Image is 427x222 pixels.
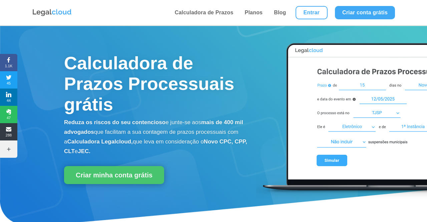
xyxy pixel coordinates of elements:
a: Criar conta grátis [335,6,395,19]
b: JEC. [78,148,90,154]
b: Novo CPC, CPP, CLT [64,138,247,154]
a: Entrar [296,6,328,19]
b: Reduza os riscos do seu contencioso [64,119,165,125]
span: Calculadora de Prazos Processuais grátis [64,53,234,114]
img: Logo da Legalcloud [32,8,72,17]
a: Criar minha conta grátis [64,166,164,184]
p: e junte-se aos que facilitam a sua contagem de prazos processuais com a que leva em consideração o e [64,118,256,156]
b: mais de 400 mil advogados [64,119,243,135]
b: Calculadora Legalcloud, [67,138,133,145]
